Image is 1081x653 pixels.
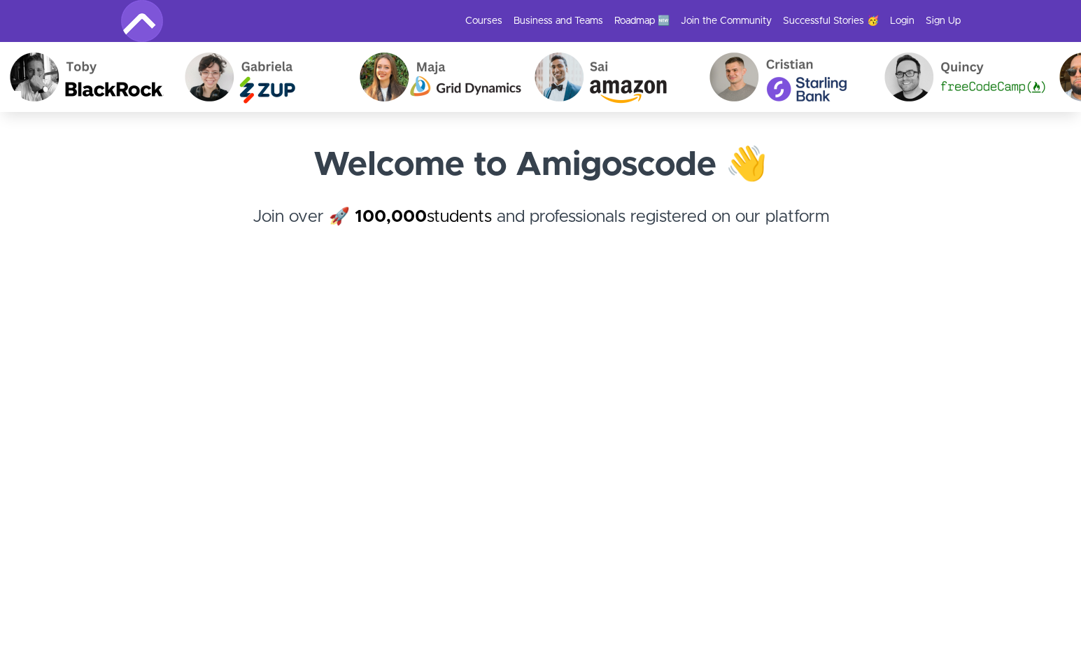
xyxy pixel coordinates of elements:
[926,14,961,28] a: Sign Up
[148,42,323,112] img: Gabriela
[614,14,670,28] a: Roadmap 🆕
[465,14,502,28] a: Courses
[355,209,492,225] a: 100,000students
[313,148,768,182] strong: Welcome to Amigoscode 👋
[355,209,427,225] strong: 100,000
[497,42,672,112] img: Sai
[783,14,879,28] a: Successful Stories 🥳
[847,42,1022,112] img: Quincy
[672,42,847,112] img: Cristian
[514,14,603,28] a: Business and Teams
[323,42,497,112] img: Maja
[890,14,914,28] a: Login
[681,14,772,28] a: Join the Community
[121,204,961,255] h4: Join over 🚀 and professionals registered on our platform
